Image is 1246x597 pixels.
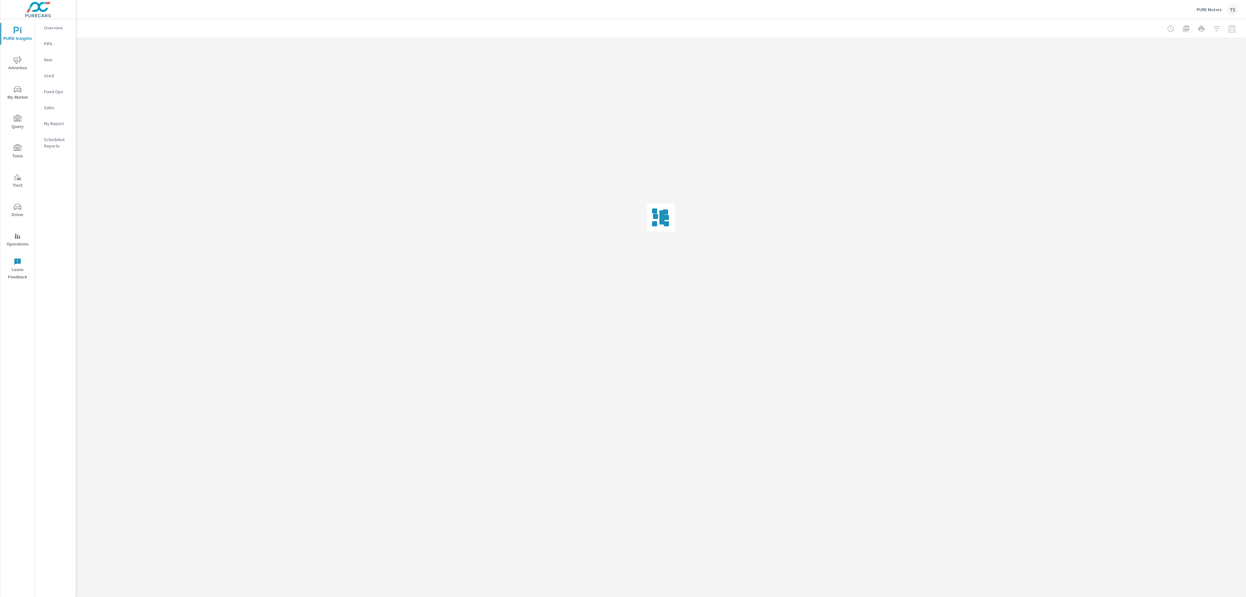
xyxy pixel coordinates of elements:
p: Sales [44,104,71,111]
span: Tools [2,144,33,160]
div: PIPA [35,39,76,49]
p: Overview [44,25,71,31]
div: TS [1227,4,1238,15]
span: My Market [2,86,33,101]
div: New [35,55,76,64]
span: Operations [2,232,33,248]
span: Advertise [2,56,33,72]
p: Scheduled Reports [44,136,71,149]
div: Sales [35,103,76,112]
div: My Report [35,119,76,128]
p: My Report [44,120,71,127]
p: PIPA [44,41,71,47]
div: Overview [35,23,76,33]
p: PURE Motors [1197,7,1222,12]
div: Used [35,71,76,80]
p: Used [44,72,71,79]
span: Tier2 [2,174,33,189]
p: New [44,57,71,63]
span: Leave Feedback [2,258,33,281]
span: Driver [2,203,33,219]
p: Fixed Ops [44,88,71,95]
div: Scheduled Reports [35,135,76,151]
div: Fixed Ops [35,87,76,96]
div: nav menu [0,19,35,283]
span: Query [2,115,33,131]
span: PURE Insights [2,27,33,42]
